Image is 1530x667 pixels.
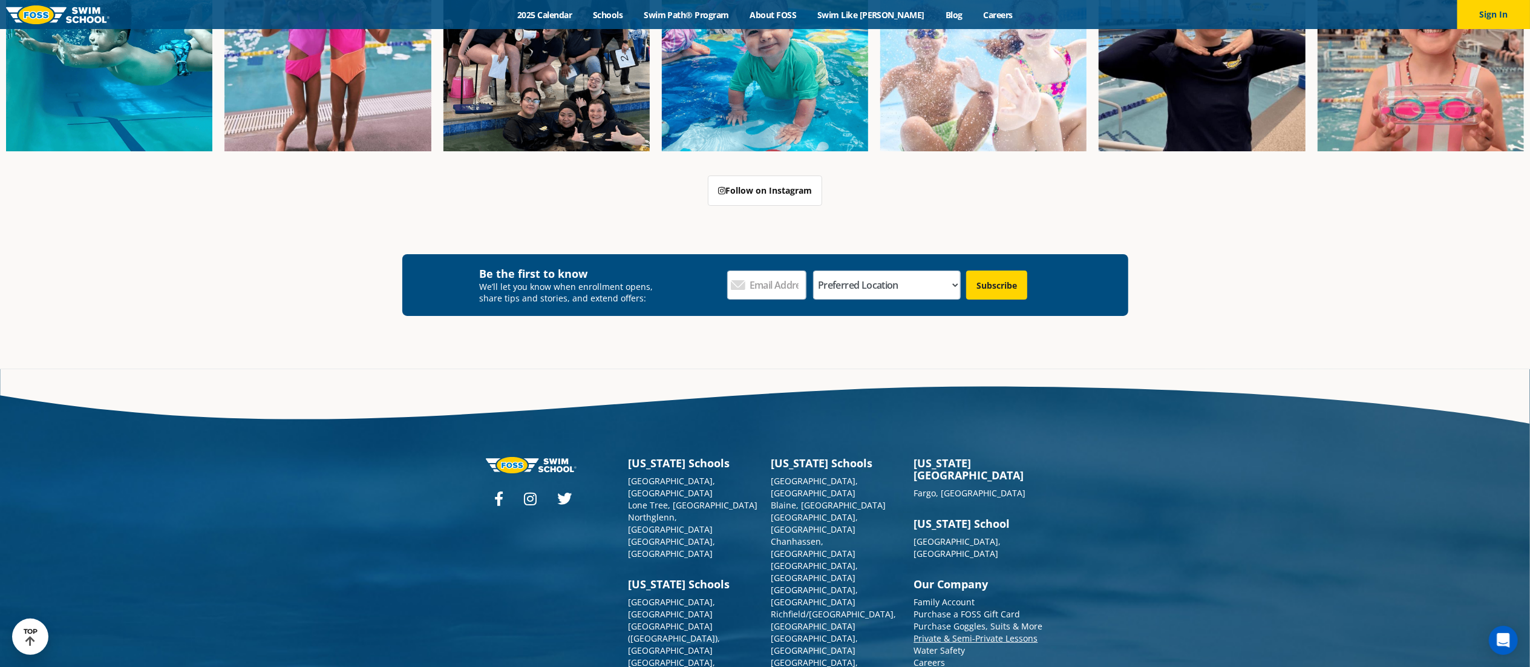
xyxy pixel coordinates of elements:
p: We’ll let you know when enrollment opens, share tips and stories, and extend offers: [480,281,662,304]
a: Family Account [914,596,975,608]
a: Swim Path® Program [633,9,739,21]
a: Fargo, [GEOGRAPHIC_DATA] [914,487,1026,499]
a: Swim Like [PERSON_NAME] [807,9,935,21]
h4: Be the first to know [480,266,662,281]
h3: [US_STATE] Schools [629,578,759,590]
div: Open Intercom Messenger [1489,626,1518,655]
a: About FOSS [739,9,807,21]
a: [GEOGRAPHIC_DATA], [GEOGRAPHIC_DATA] [629,536,716,559]
h3: [US_STATE] Schools [771,457,902,469]
a: Private & Semi-Private Lessons [914,632,1038,644]
img: Foss-logo-horizontal-white.svg [486,457,577,473]
a: Richfield/[GEOGRAPHIC_DATA], [GEOGRAPHIC_DATA] [771,608,897,632]
h3: [US_STATE] Schools [629,457,759,469]
a: [GEOGRAPHIC_DATA], [GEOGRAPHIC_DATA] [771,584,858,608]
a: Purchase Goggles, Suits & More [914,620,1043,632]
a: 2025 Calendar [507,9,583,21]
a: [GEOGRAPHIC_DATA], [GEOGRAPHIC_DATA] [771,511,858,535]
a: Careers [973,9,1023,21]
a: [GEOGRAPHIC_DATA] ([GEOGRAPHIC_DATA]), [GEOGRAPHIC_DATA] [629,620,721,656]
a: [GEOGRAPHIC_DATA], [GEOGRAPHIC_DATA] [771,475,858,499]
a: [GEOGRAPHIC_DATA], [GEOGRAPHIC_DATA] [914,536,1001,559]
a: Chanhassen, [GEOGRAPHIC_DATA] [771,536,856,559]
h3: [US_STATE] School [914,517,1045,530]
a: Water Safety [914,645,966,656]
h3: Our Company [914,578,1045,590]
a: Blaine, [GEOGRAPHIC_DATA] [771,499,886,511]
a: [GEOGRAPHIC_DATA], [GEOGRAPHIC_DATA] [629,475,716,499]
img: FOSS Swim School Logo [6,5,110,24]
input: Subscribe [966,271,1027,300]
a: Schools [583,9,633,21]
a: [GEOGRAPHIC_DATA], [GEOGRAPHIC_DATA] [771,632,858,656]
h3: [US_STATE][GEOGRAPHIC_DATA] [914,457,1045,481]
a: Blog [935,9,973,21]
a: Northglenn, [GEOGRAPHIC_DATA] [629,511,713,535]
input: Email Address [727,271,806,300]
a: [GEOGRAPHIC_DATA], [GEOGRAPHIC_DATA] [629,596,716,620]
a: [GEOGRAPHIC_DATA], [GEOGRAPHIC_DATA] [771,560,858,583]
a: Purchase a FOSS Gift Card [914,608,1021,620]
div: TOP [24,628,38,646]
a: Lone Tree, [GEOGRAPHIC_DATA] [629,499,758,511]
a: Follow on Instagram [708,176,822,206]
